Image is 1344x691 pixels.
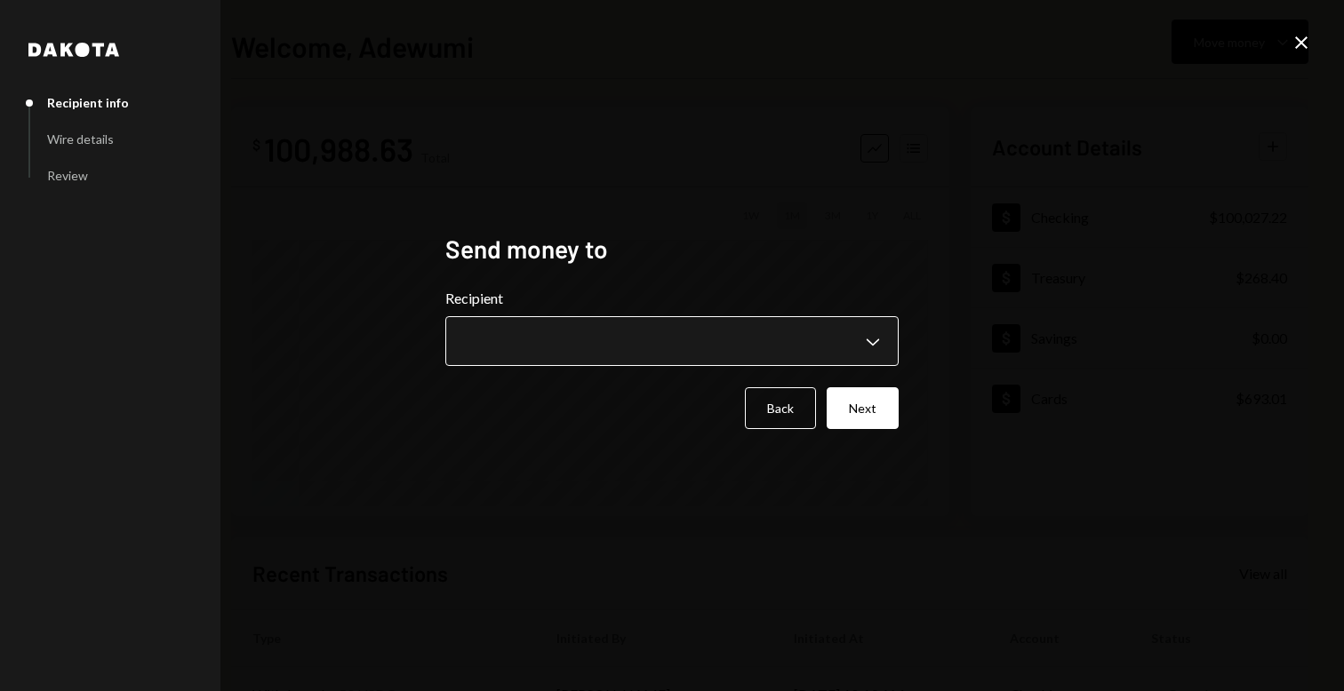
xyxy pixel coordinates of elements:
[445,232,899,266] h2: Send money to
[827,387,899,429] button: Next
[47,168,88,183] div: Review
[445,316,899,366] button: Recipient
[47,131,114,147] div: Wire details
[445,288,899,309] label: Recipient
[47,95,129,110] div: Recipient info
[745,387,816,429] button: Back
